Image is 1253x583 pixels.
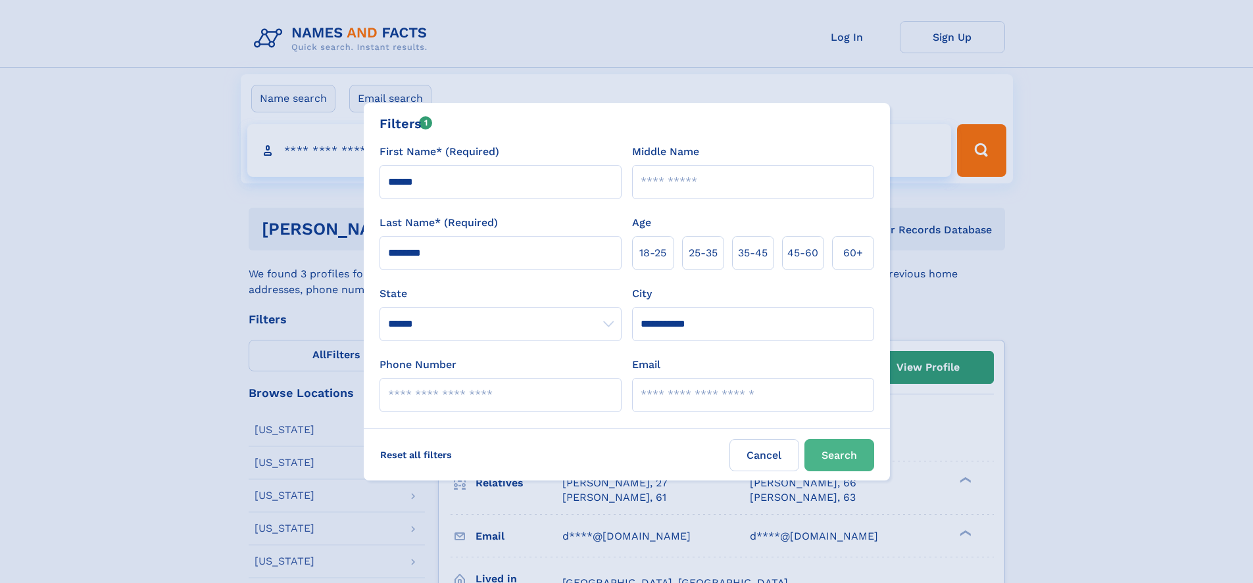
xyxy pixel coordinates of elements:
button: Search [804,439,874,471]
label: Middle Name [632,144,699,160]
label: Reset all filters [372,439,460,471]
label: Last Name* (Required) [380,215,498,231]
label: Cancel [729,439,799,471]
label: First Name* (Required) [380,144,499,160]
label: Email [632,357,660,373]
label: State [380,286,622,302]
span: 60+ [843,245,863,261]
span: 25‑35 [689,245,718,261]
span: 45‑60 [787,245,818,261]
span: 18‑25 [639,245,666,261]
label: City [632,286,652,302]
div: Filters [380,114,433,133]
label: Age [632,215,651,231]
span: 35‑45 [738,245,768,261]
label: Phone Number [380,357,456,373]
